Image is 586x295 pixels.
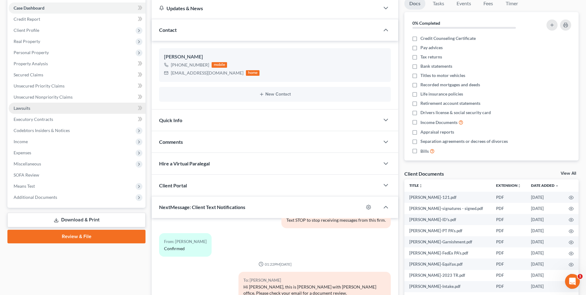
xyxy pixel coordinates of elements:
span: Income Documents [420,119,457,126]
div: [EMAIL_ADDRESS][DOMAIN_NAME] [171,70,243,76]
td: [PERSON_NAME]-signatures - signed.pdf [404,203,491,214]
td: [PERSON_NAME]-ID's.pdf [404,214,491,225]
span: Client Profile [14,28,39,33]
span: Hire a Virtual Paralegal [159,160,210,166]
a: Property Analysis [9,58,145,69]
span: Real Property [14,39,40,44]
td: PDF [491,247,526,259]
td: PDF [491,225,526,236]
td: [PERSON_NAME]-FedEx PA's.pdf [404,247,491,259]
td: PDF [491,259,526,270]
div: To: [PERSON_NAME] [243,277,386,284]
td: PDF [491,214,526,225]
button: New Contact [164,92,386,97]
td: [PERSON_NAME]-2023 TR.pdf [404,270,491,281]
a: Unsecured Priority Claims [9,80,145,92]
span: SOFA Review [14,172,39,177]
div: From: [PERSON_NAME] [164,238,207,245]
td: [DATE] [526,247,564,259]
span: Credit Counseling Certificate [420,35,476,41]
span: Comments [159,139,183,145]
a: Extensionunfold_more [496,183,521,188]
td: [PERSON_NAME]-Intake.pdf [404,281,491,292]
span: Codebtors Insiders & Notices [14,128,70,133]
span: Bills [420,148,429,154]
a: View All [561,171,576,176]
td: PDF [491,192,526,203]
div: [PERSON_NAME] [164,53,386,61]
td: [PERSON_NAME]-121.pdf [404,192,491,203]
a: Lawsuits [9,103,145,114]
a: Case Dashboard [9,2,145,14]
span: Expenses [14,150,31,155]
div: Updates & News [159,5,372,11]
td: [DATE] [526,270,564,281]
a: Date Added expand_more [531,183,559,188]
span: Credit Report [14,16,40,22]
span: Life insurance policies [420,91,463,97]
span: Property Analysis [14,61,48,66]
div: mobile [212,62,227,68]
span: 1 [578,274,583,279]
div: 01:22PM[DATE] [159,262,391,267]
a: Titleunfold_more [409,183,423,188]
span: Lawsuits [14,105,30,111]
i: expand_more [555,184,559,188]
span: Recorded mortgages and deeds [420,82,480,88]
span: Secured Claims [14,72,43,77]
span: Unsecured Priority Claims [14,83,65,88]
td: [DATE] [526,214,564,225]
span: Miscellaneous [14,161,41,166]
span: Pay advices [420,45,443,51]
a: SOFA Review [9,169,145,181]
a: Credit Report [9,14,145,25]
a: Download & Print [7,213,145,227]
td: [DATE] [526,203,564,214]
span: Bank statements [420,63,452,69]
span: Case Dashboard [14,5,44,11]
span: Retirement account statements [420,100,480,106]
td: [DATE] [526,225,564,236]
span: Tax returns [420,54,442,60]
a: Unsecured Nonpriority Claims [9,92,145,103]
td: PDF [491,270,526,281]
span: Personal Property [14,50,49,55]
span: Unsecured Nonpriority Claims [14,94,73,100]
span: Separation agreements or decrees of divorces [420,138,508,144]
div: Client Documents [404,170,444,177]
span: Drivers license & social security card [420,109,491,116]
td: PDF [491,203,526,214]
td: [DATE] [526,259,564,270]
a: Review & File [7,230,145,243]
td: [PERSON_NAME]-Garnishment.pdf [404,236,491,247]
td: [DATE] [526,192,564,203]
div: [PHONE_NUMBER] [171,62,209,68]
i: unfold_more [517,184,521,188]
span: Contact [159,27,177,33]
td: [PERSON_NAME]-Equifax.pdf [404,259,491,270]
span: Titles to motor vehicles [420,72,465,79]
div: Text STOP to stop receiving messages from this firm. [286,217,386,223]
div: Confirmed [164,246,207,252]
span: Additional Documents [14,195,57,200]
span: Client Portal [159,182,187,188]
span: Appraisal reports [420,129,454,135]
span: NextMessage: Client Text Notifications [159,204,245,210]
span: Income [14,139,28,144]
td: PDF [491,236,526,247]
div: home [246,70,259,76]
iframe: Intercom live chat [565,274,580,289]
td: PDF [491,281,526,292]
span: Means Test [14,183,35,189]
i: unfold_more [419,184,423,188]
span: Executory Contracts [14,117,53,122]
td: [DATE] [526,236,564,247]
td: [PERSON_NAME]-PT PA's.pdf [404,225,491,236]
span: Quick Info [159,117,182,123]
a: Secured Claims [9,69,145,80]
td: [DATE] [526,281,564,292]
a: Executory Contracts [9,114,145,125]
strong: 0% Completed [412,20,440,26]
